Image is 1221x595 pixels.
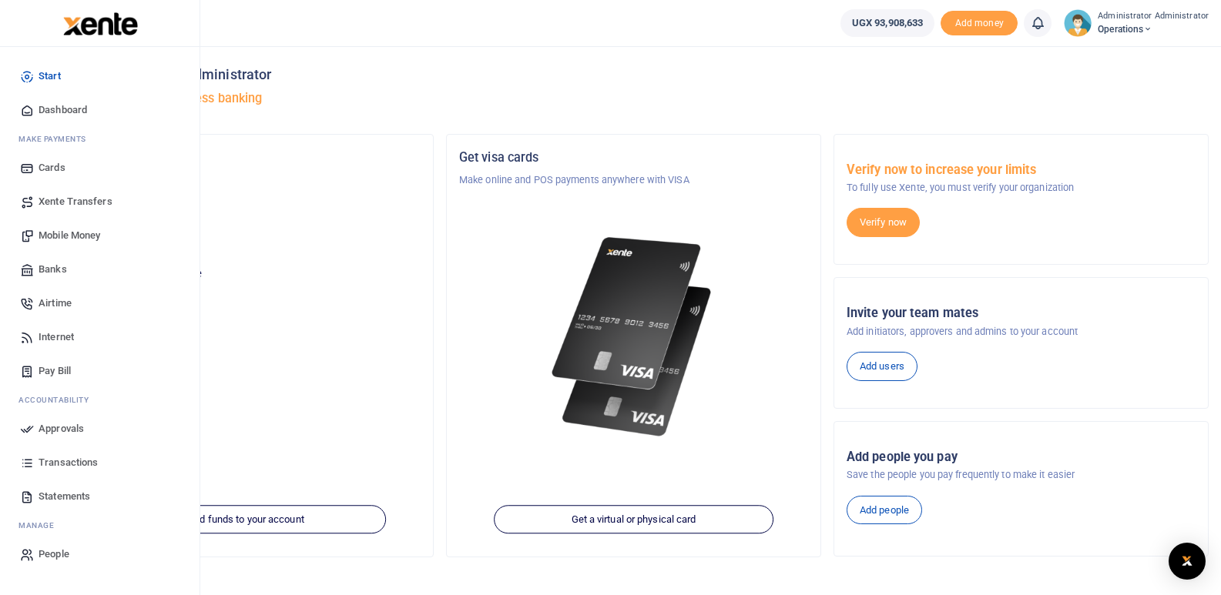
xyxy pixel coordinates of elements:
[546,225,721,449] img: xente-_physical_cards.png
[12,185,187,219] a: Xente Transfers
[63,12,138,35] img: logo-large
[39,228,100,243] span: Mobile Money
[39,547,69,562] span: People
[941,16,1018,28] a: Add money
[39,489,90,504] span: Statements
[1064,9,1209,37] a: profile-user Administrator Administrator Operations
[459,172,808,188] p: Make online and POS payments anywhere with VISA
[12,93,187,127] a: Dashboard
[459,150,808,165] h5: Get visa cards
[62,17,138,28] a: logo-small logo-large logo-large
[1064,9,1092,37] img: profile-user
[494,505,774,534] a: Get a virtual or physical card
[59,66,1209,83] h4: Hello Administrator Administrator
[847,208,920,237] a: Verify now
[12,252,187,286] a: Banks
[39,329,74,345] span: Internet
[30,394,89,406] span: countability
[12,59,187,93] a: Start
[12,219,187,252] a: Mobile Money
[847,450,1196,465] h5: Add people you pay
[847,467,1196,483] p: Save the people you pay frequently to make it easier
[106,505,387,534] a: Add funds to your account
[59,91,1209,106] h5: Welcome to better business banking
[847,306,1196,321] h5: Invite your team mates
[834,9,941,37] li: Wallet ballance
[39,296,72,311] span: Airtime
[12,151,187,185] a: Cards
[852,15,923,31] span: UGX 93,908,633
[12,388,187,412] li: Ac
[12,286,187,320] a: Airtime
[26,133,86,145] span: ake Payments
[12,480,187,513] a: Statements
[72,232,421,248] p: Operations
[26,520,55,531] span: anage
[12,537,187,571] a: People
[941,11,1018,36] span: Add money
[847,352,917,381] a: Add users
[12,354,187,388] a: Pay Bill
[39,455,98,470] span: Transactions
[39,421,84,436] span: Approvals
[39,69,61,84] span: Start
[12,320,187,354] a: Internet
[39,262,67,277] span: Banks
[1169,543,1206,580] div: Open Intercom Messenger
[72,266,421,282] p: Your current account balance
[72,286,421,301] h5: UGX 93,908,633
[72,209,421,225] h5: Account
[847,162,1196,178] h5: Verify now to increase your limits
[941,11,1018,36] li: Toup your wallet
[12,513,187,537] li: M
[39,160,65,175] span: Cards
[39,102,87,118] span: Dashboard
[72,172,421,188] p: THET
[847,496,922,525] a: Add people
[847,324,1196,339] p: Add initiators, approvers and admins to your account
[840,9,934,37] a: UGX 93,908,633
[12,127,187,151] li: M
[12,412,187,446] a: Approvals
[72,150,421,165] h5: Organization
[12,446,187,480] a: Transactions
[39,363,71,379] span: Pay Bill
[1098,10,1209,23] small: Administrator Administrator
[1098,22,1209,36] span: Operations
[39,194,112,209] span: Xente Transfers
[847,180,1196,196] p: To fully use Xente, you must verify your organization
